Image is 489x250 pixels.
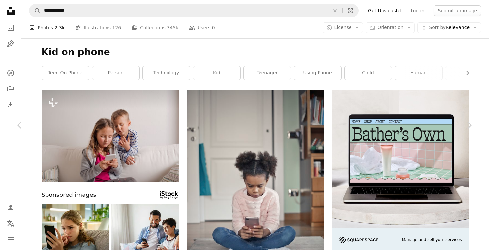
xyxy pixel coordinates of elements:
[328,4,342,17] button: Clear
[364,5,407,16] a: Get Unsplash+
[167,24,178,31] span: 345k
[366,22,415,33] button: Orientation
[395,66,442,80] a: human
[4,217,17,230] button: Language
[429,24,470,31] span: Relevance
[42,46,469,58] h1: Kid on phone
[4,82,17,95] a: Collections
[417,22,481,33] button: Sort byRelevance
[461,66,469,80] button: scroll list to the right
[193,66,240,80] a: kid
[244,66,291,80] a: teenager
[294,66,341,80] a: using phone
[449,93,489,157] a: Next
[29,4,359,17] form: Find visuals sitewide
[187,187,324,193] a: girl in white sweater and blue denim jeans sitting on floor
[332,90,469,228] img: file-1707883121023-8e3502977149image
[339,237,378,243] img: file-1705255347840-230a6ab5bca9image
[92,66,139,80] a: person
[132,17,178,38] a: Collections 345k
[4,201,17,214] a: Log in / Sign up
[4,66,17,80] a: Explore
[323,22,363,33] button: License
[29,4,41,17] button: Search Unsplash
[42,66,89,80] a: teen on phone
[42,133,179,139] a: Little girl and boy sitting on sofa with a smart phone at home. Happy children playing indoors, c...
[402,237,462,243] span: Manage and sell your services
[42,190,96,200] span: Sponsored images
[343,4,358,17] button: Visual search
[212,24,215,31] span: 0
[75,17,121,38] a: Illustrations 126
[407,5,428,16] a: Log in
[345,66,392,80] a: child
[112,24,121,31] span: 126
[4,233,17,246] button: Menu
[189,17,215,38] a: Users 0
[143,66,190,80] a: technology
[377,25,403,30] span: Orientation
[334,25,352,30] span: License
[429,25,445,30] span: Sort by
[434,5,481,16] button: Submit an image
[42,90,179,182] img: Little girl and boy sitting on sofa with a smart phone at home. Happy children playing indoors, c...
[4,37,17,50] a: Illustrations
[4,21,17,34] a: Photos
